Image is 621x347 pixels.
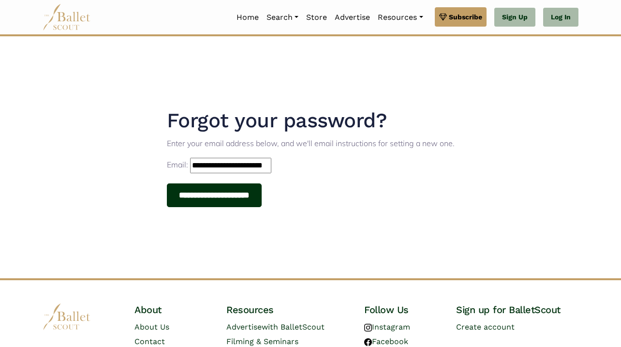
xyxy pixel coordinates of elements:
a: Advertisewith BalletScout [226,322,325,332]
img: facebook logo [364,338,372,346]
a: Search [263,7,302,28]
a: Facebook [364,337,408,346]
a: Store [302,7,331,28]
span: with BalletScout [262,322,325,332]
h4: Resources [226,303,349,316]
a: Filming & Seminars [226,337,298,346]
img: gem.svg [439,12,447,22]
a: Contact [134,337,165,346]
a: Advertise [331,7,374,28]
a: Subscribe [435,7,487,27]
img: logo [43,303,91,330]
label: Email: [167,159,188,171]
a: About Us [134,322,169,332]
h1: Forgot your password? [167,107,455,134]
h4: Follow Us [364,303,441,316]
span: Subscribe [449,12,482,22]
img: instagram logo [364,324,372,332]
a: Instagram [364,322,410,332]
a: Home [233,7,263,28]
a: Sign Up [494,8,535,27]
a: Create account [456,322,515,332]
h4: About [134,303,211,316]
h4: Sign up for BalletScout [456,303,578,316]
a: Resources [374,7,427,28]
p: Enter your email address below, and we'll email instructions for setting a new one. [167,137,455,150]
a: Log In [543,8,578,27]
